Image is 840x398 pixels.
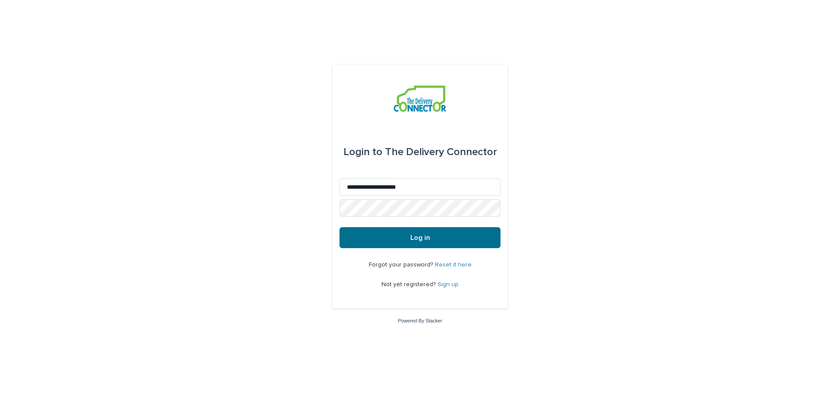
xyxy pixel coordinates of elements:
[435,262,472,268] a: Reset it here
[369,262,435,268] span: Forgot your password?
[394,86,446,112] img: aCWQmA6OSGG0Kwt8cj3c
[381,281,437,287] span: Not yet registered?
[339,227,500,248] button: Log in
[410,234,430,241] span: Log in
[343,147,382,157] span: Login to
[398,318,442,323] a: Powered By Stacker
[437,281,458,287] a: Sign up
[343,140,497,164] div: The Delivery Connector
